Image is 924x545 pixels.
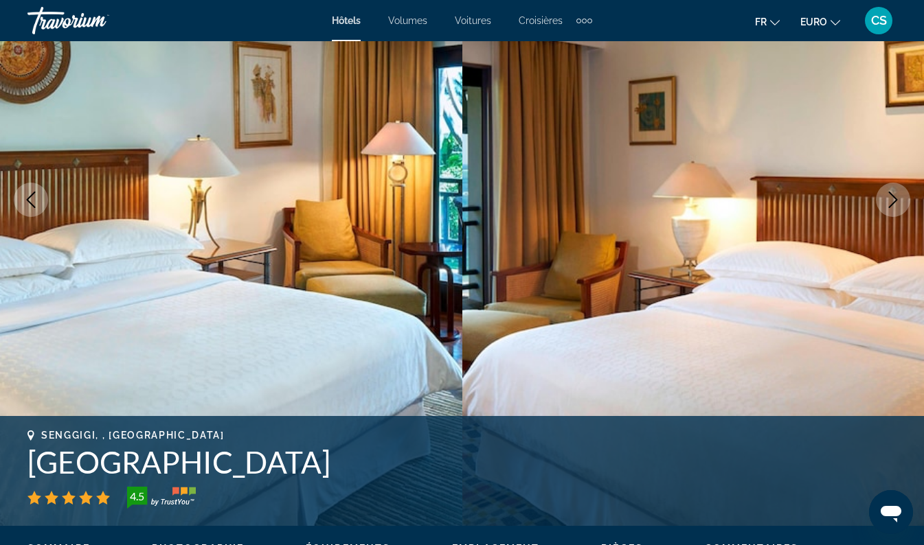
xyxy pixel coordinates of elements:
[800,16,827,27] span: EURO
[27,444,897,480] h1: [GEOGRAPHIC_DATA]
[869,490,913,534] iframe: Button to launch messaging window
[127,487,196,509] img: trustyou-badge-hor.svg
[123,488,150,505] div: 4.5
[332,15,361,26] a: Hôtels
[14,183,48,217] button: Image précédente
[755,12,780,32] button: Changer la langue
[861,6,897,35] button: Menu utilisateur
[755,16,767,27] span: Fr
[800,12,840,32] button: Changer de devise
[388,15,427,26] a: Volumes
[576,10,592,32] button: Éléments de navigation supplémentaires
[455,15,491,26] a: Voitures
[41,430,225,441] span: Senggigi, , [GEOGRAPHIC_DATA]
[871,14,887,27] span: CS
[27,3,165,38] a: Travorium
[519,15,563,26] a: Croisières
[876,183,910,217] button: Image suivante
